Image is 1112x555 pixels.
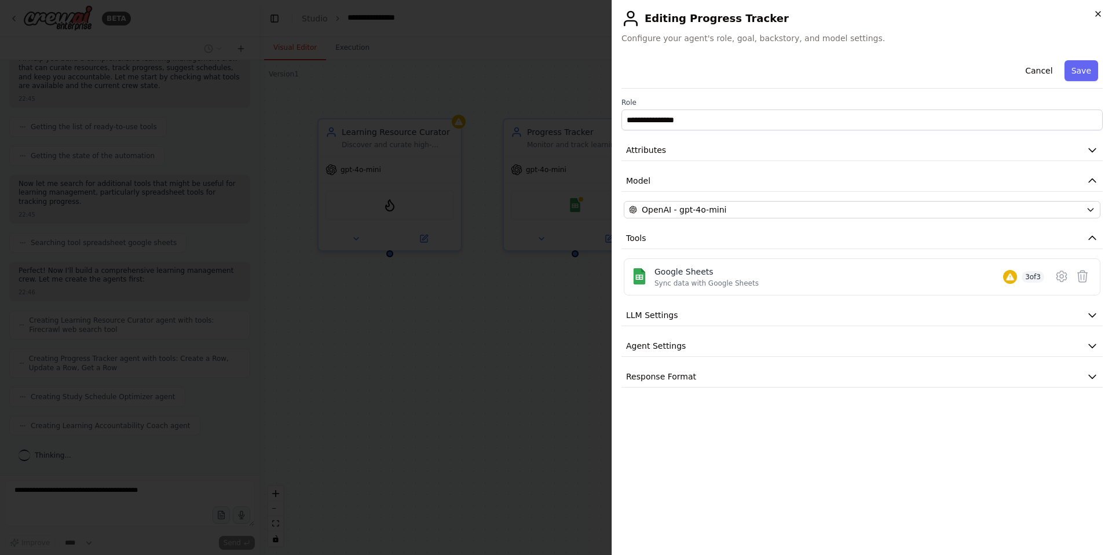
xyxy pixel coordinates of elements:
[621,228,1103,249] button: Tools
[1022,271,1044,283] span: 3 of 3
[621,305,1103,326] button: LLM Settings
[626,340,686,352] span: Agent Settings
[621,366,1103,388] button: Response Format
[1072,266,1093,287] button: Delete tool
[642,204,726,216] span: OpenAI - gpt-4o-mini
[626,144,666,156] span: Attributes
[626,371,696,382] span: Response Format
[621,9,1103,28] h2: Editing Progress Tracker
[1065,60,1098,81] button: Save
[1051,266,1072,287] button: Configure tool
[621,98,1103,107] label: Role
[1018,60,1059,81] button: Cancel
[631,268,648,284] img: Google Sheets
[654,279,759,288] div: Sync data with Google Sheets
[626,175,650,187] span: Model
[621,32,1103,44] span: Configure your agent's role, goal, backstory, and model settings.
[626,309,678,321] span: LLM Settings
[621,140,1103,161] button: Attributes
[624,201,1100,218] button: OpenAI - gpt-4o-mini
[621,170,1103,192] button: Model
[654,266,759,277] div: Google Sheets
[626,232,646,244] span: Tools
[621,335,1103,357] button: Agent Settings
